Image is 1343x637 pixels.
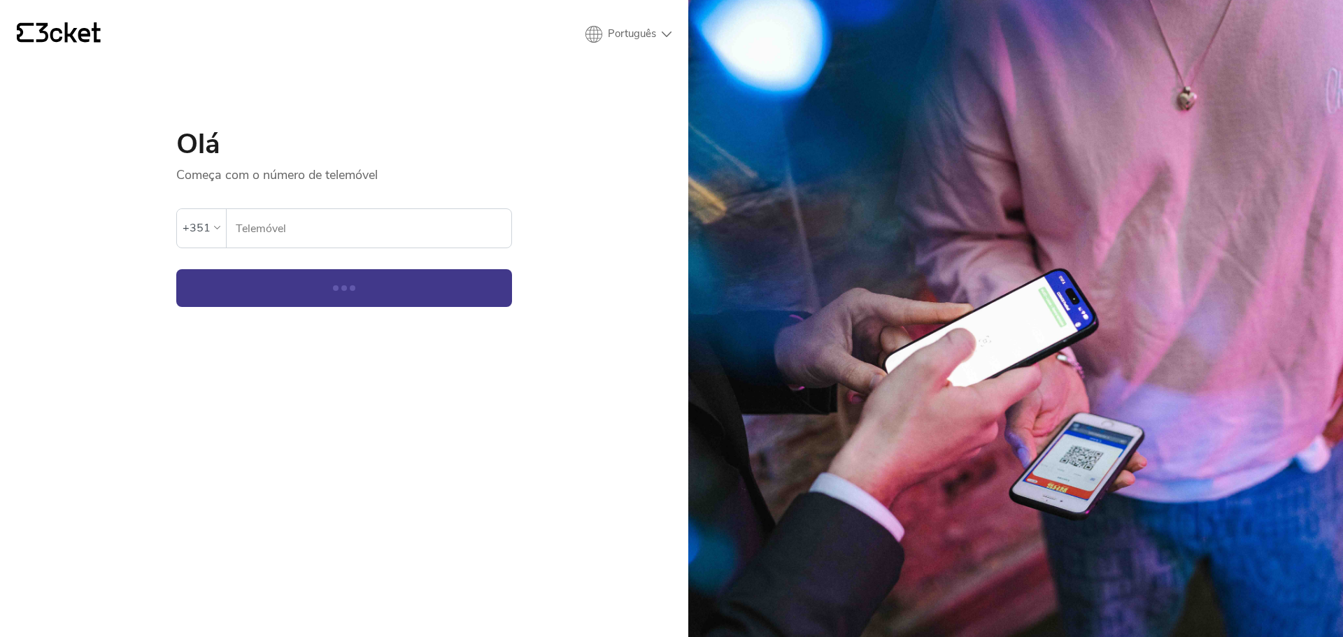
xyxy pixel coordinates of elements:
g: {' '} [17,23,34,43]
label: Telemóvel [227,209,511,248]
p: Começa com o número de telemóvel [176,158,512,183]
button: Continuar [176,269,512,307]
input: Telemóvel [235,209,511,248]
h1: Olá [176,130,512,158]
div: +351 [183,217,211,238]
a: {' '} [17,22,101,46]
